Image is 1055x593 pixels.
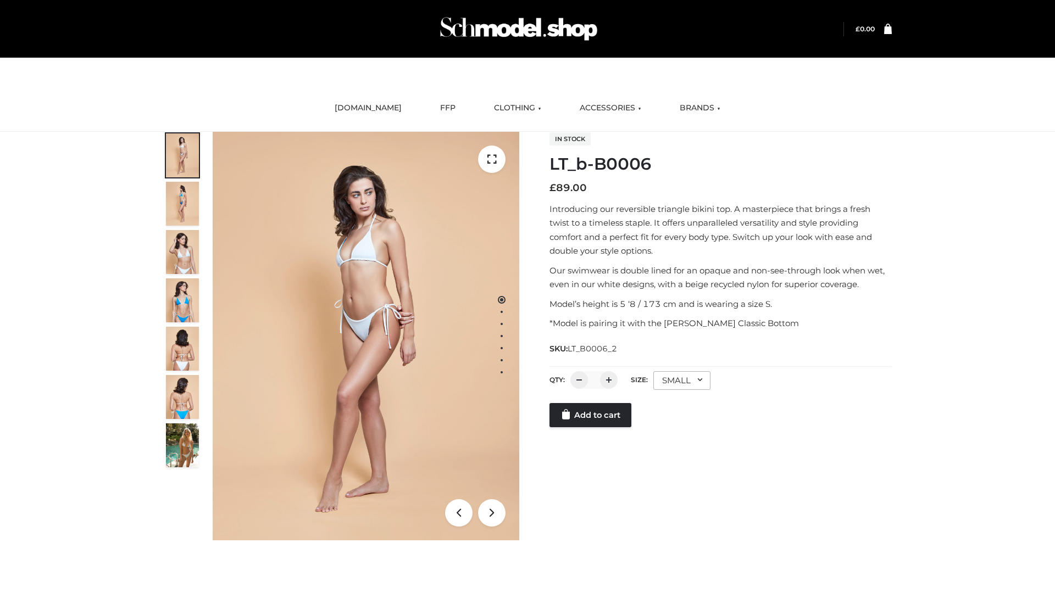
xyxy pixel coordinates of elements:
[549,154,892,174] h1: LT_b-B0006
[653,371,710,390] div: SMALL
[432,96,464,120] a: FFP
[166,375,199,419] img: ArielClassicBikiniTop_CloudNine_AzureSky_OW114ECO_8-scaled.jpg
[549,182,587,194] bdi: 89.00
[571,96,649,120] a: ACCESSORIES
[549,202,892,258] p: Introducing our reversible triangle bikini top. A masterpiece that brings a fresh twist to a time...
[856,25,875,33] a: £0.00
[166,423,199,467] img: Arieltop_CloudNine_AzureSky2.jpg
[549,182,556,194] span: £
[486,96,549,120] a: CLOTHING
[213,132,519,540] img: LT_b-B0006
[436,7,601,51] img: Schmodel Admin 964
[549,264,892,292] p: Our swimwear is double lined for an opaque and non-see-through look when wet, even in our white d...
[166,230,199,274] img: ArielClassicBikiniTop_CloudNine_AzureSky_OW114ECO_3-scaled.jpg
[549,316,892,331] p: *Model is pairing it with the [PERSON_NAME] Classic Bottom
[166,133,199,177] img: ArielClassicBikiniTop_CloudNine_AzureSky_OW114ECO_1-scaled.jpg
[549,376,565,384] label: QTY:
[631,376,648,384] label: Size:
[549,342,618,355] span: SKU:
[166,327,199,371] img: ArielClassicBikiniTop_CloudNine_AzureSky_OW114ECO_7-scaled.jpg
[166,278,199,322] img: ArielClassicBikiniTop_CloudNine_AzureSky_OW114ECO_4-scaled.jpg
[856,25,860,33] span: £
[671,96,729,120] a: BRANDS
[549,132,591,146] span: In stock
[326,96,410,120] a: [DOMAIN_NAME]
[856,25,875,33] bdi: 0.00
[568,344,617,354] span: LT_B0006_2
[549,297,892,311] p: Model’s height is 5 ‘8 / 173 cm and is wearing a size S.
[166,182,199,226] img: ArielClassicBikiniTop_CloudNine_AzureSky_OW114ECO_2-scaled.jpg
[549,403,631,427] a: Add to cart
